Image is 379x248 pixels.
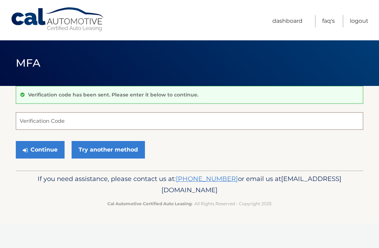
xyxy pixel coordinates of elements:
strong: Cal Automotive Certified Auto Leasing [107,201,192,206]
span: [EMAIL_ADDRESS][DOMAIN_NAME] [161,175,341,194]
a: [PHONE_NUMBER] [176,175,238,183]
a: FAQ's [322,15,335,27]
button: Continue [16,141,65,159]
a: Try another method [72,141,145,159]
span: MFA [16,56,40,69]
a: Cal Automotive [11,7,105,32]
a: Logout [350,15,368,27]
p: - All Rights Reserved - Copyright 2025 [26,200,353,207]
input: Verification Code [16,112,363,130]
p: Verification code has been sent. Please enter it below to continue. [28,92,198,98]
p: If you need assistance, please contact us at: or email us at [26,173,353,196]
a: Dashboard [272,15,302,27]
